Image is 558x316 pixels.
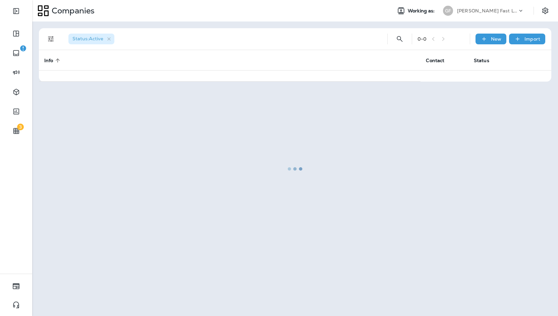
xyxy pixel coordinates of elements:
[7,124,25,138] button: 3
[408,8,436,14] span: Working as:
[491,36,501,42] p: New
[457,8,517,13] p: [PERSON_NAME] Fast Lube dba [PERSON_NAME]
[524,36,540,42] p: Import
[539,5,551,17] button: Settings
[7,4,25,18] button: Expand Sidebar
[49,6,95,16] p: Companies
[17,124,24,130] span: 3
[443,6,453,16] div: GF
